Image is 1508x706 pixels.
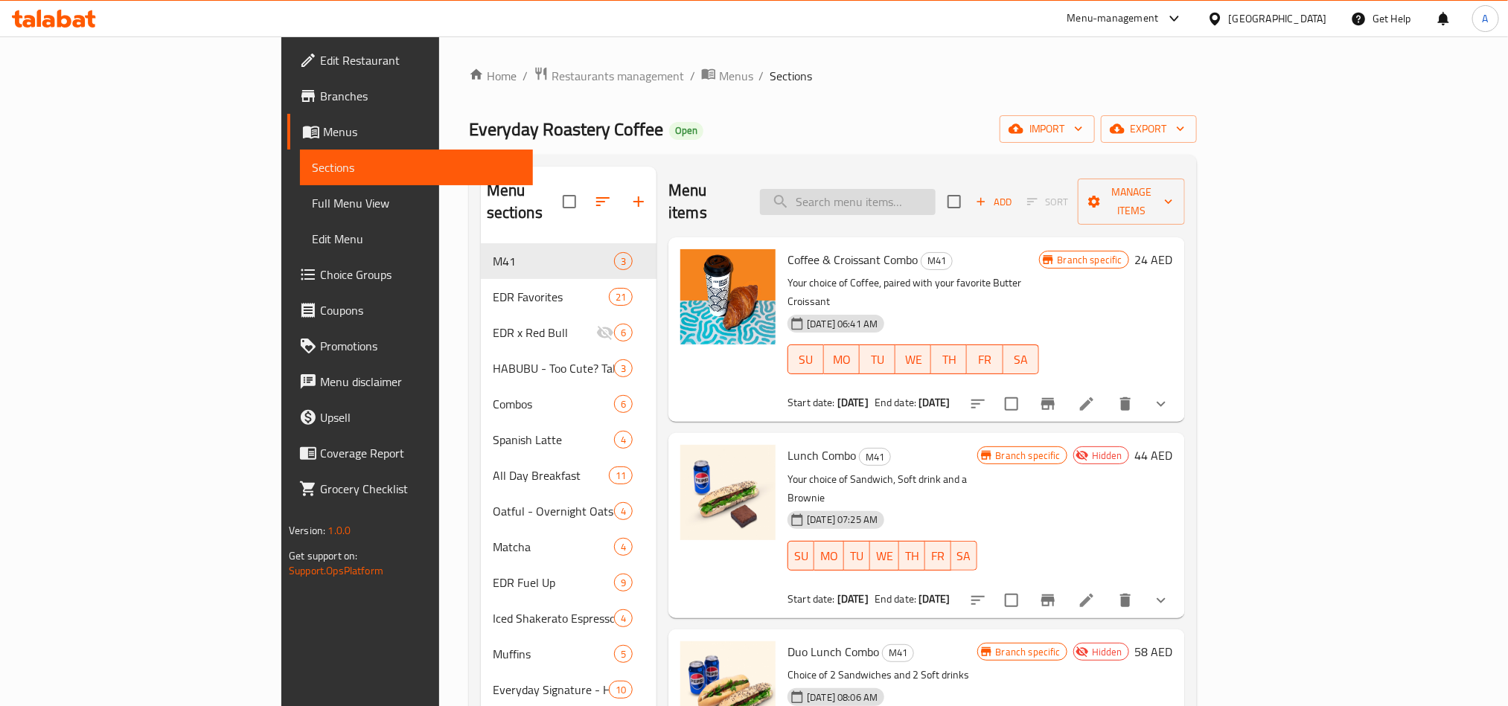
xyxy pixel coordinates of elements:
div: items [614,538,633,556]
span: 3 [615,362,632,376]
a: Choice Groups [287,257,533,292]
span: 4 [615,612,632,626]
span: SA [1009,349,1033,370]
div: items [614,574,633,591]
button: FR [925,541,951,571]
div: Muffins [493,645,614,663]
span: Full Menu View [312,194,521,212]
span: 9 [615,576,632,590]
span: 4 [615,504,632,519]
div: items [614,502,633,520]
span: 21 [610,290,632,304]
span: M41 [493,252,614,270]
span: WE [901,349,925,370]
button: Branch-specific-item [1030,583,1066,618]
span: Grocery Checklist [320,480,521,498]
span: Hidden [1086,645,1128,659]
p: Your choice of Coffee, paired with your favorite Butter Croissant [787,274,1038,311]
button: WE [895,344,931,374]
div: Combos6 [481,386,657,422]
span: SU [794,545,808,567]
span: Spanish Latte [493,431,614,449]
div: EDR Favorites [493,288,609,306]
div: M41 [921,252,953,270]
span: 6 [615,326,632,340]
span: Sections [312,158,521,176]
span: Upsell [320,408,521,426]
button: SA [1003,344,1039,374]
svg: Show Choices [1152,591,1170,609]
span: export [1113,120,1185,138]
button: export [1101,115,1197,143]
div: items [609,288,633,306]
div: items [614,609,633,627]
a: Promotions [287,328,533,364]
span: Menus [719,67,753,85]
span: [DATE] 07:25 AM [801,513,884,527]
span: [DATE] 08:06 AM [801,690,884,705]
span: EDR Fuel Up [493,574,614,591]
span: Coverage Report [320,444,521,462]
span: M41 [921,252,952,269]
span: Version: [289,521,325,540]
span: Open [669,124,703,137]
a: Menus [701,66,753,86]
button: MO [814,541,844,571]
div: items [614,252,633,270]
a: Edit Menu [300,221,533,257]
span: 6 [615,397,632,411]
svg: Show Choices [1152,395,1170,413]
p: Choice of 2 Sandwiches and 2 Soft drinks [787,666,977,684]
button: show more [1143,583,1179,618]
span: TH [937,349,961,370]
span: TU [866,349,889,370]
div: M413 [481,243,657,279]
span: M41 [860,449,890,466]
button: delete [1108,583,1143,618]
button: sort-choices [960,386,996,422]
span: Promotions [320,337,521,355]
button: sort-choices [960,583,996,618]
div: Muffins5 [481,636,657,672]
span: Edit Menu [312,230,521,248]
b: [DATE] [837,393,869,412]
a: Menu disclaimer [287,364,533,399]
div: items [609,681,633,699]
button: Add section [621,184,656,219]
span: A [1483,10,1489,27]
a: Upsell [287,399,533,435]
input: search [760,189,936,215]
div: items [614,359,633,377]
span: Edit Restaurant [320,51,521,69]
span: Branches [320,87,521,105]
span: Combos [493,395,614,413]
span: import [1012,120,1083,138]
span: FR [973,349,997,370]
div: EDR x Red Bull6 [481,315,657,350]
div: M41 [859,448,891,466]
span: [DATE] 06:41 AM [801,317,884,331]
h6: 24 AED [1135,249,1173,270]
button: FR [967,344,1003,374]
span: WE [876,545,893,567]
div: All Day Breakfast [493,466,609,484]
span: 1.0.0 [328,521,351,540]
b: [DATE] [837,589,869,609]
button: Manage items [1078,179,1185,225]
a: Restaurants management [534,66,684,86]
span: EDR x Red Bull [493,324,596,341]
img: Coffee & Croissant Combo [680,249,776,344]
span: Menu disclaimer [320,373,521,391]
button: TH [931,344,967,374]
span: SA [957,545,971,567]
h2: Menu items [668,179,742,224]
span: Iced Shakerato Espresso [493,609,614,627]
span: HABUBU - Too Cute? Take a Bite! [493,359,614,377]
span: Choice Groups [320,266,521,283]
b: [DATE] [919,589,951,609]
div: Open [669,122,703,140]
